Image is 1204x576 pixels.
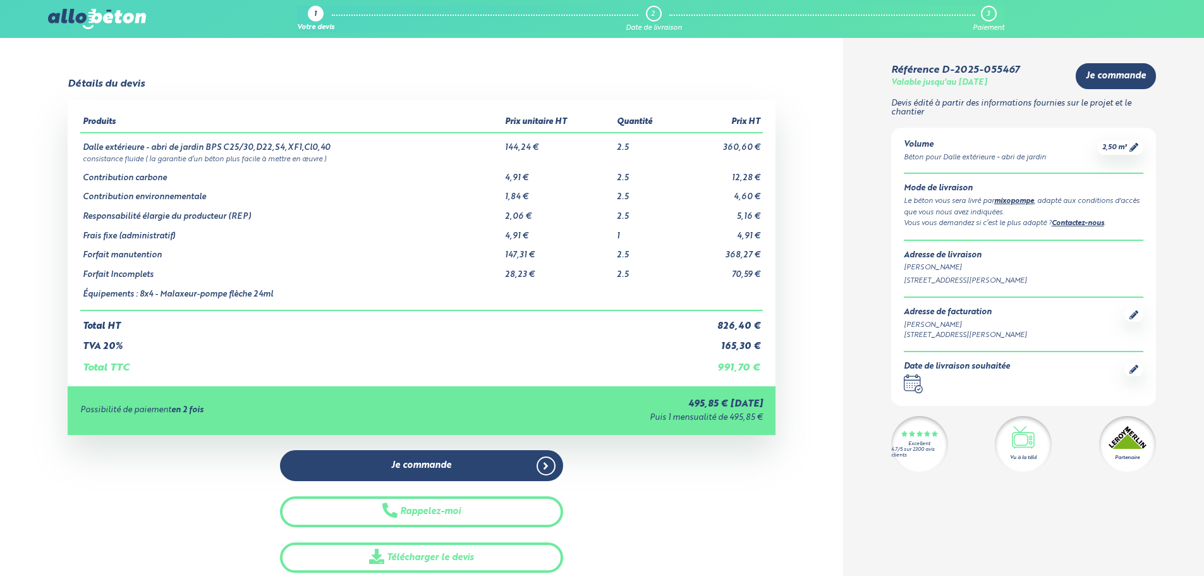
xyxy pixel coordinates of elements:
span: Je commande [391,460,451,471]
td: 4,60 € [683,183,763,202]
div: Paiement [973,24,1004,32]
img: allobéton [48,9,145,29]
td: 70,59 € [683,260,763,280]
td: Total HT [80,310,683,332]
div: Adresse de livraison [904,251,1143,260]
td: Responsabilité élargie du producteur (REP) [80,202,502,222]
a: Je commande [280,450,563,481]
button: Rappelez-moi [280,496,563,527]
td: 28,23 € [502,260,615,280]
td: 147,31 € [502,241,615,260]
td: 4,91 € [502,164,615,183]
td: Forfait manutention [80,241,502,260]
td: 2.5 [614,183,682,202]
div: 3 [987,10,990,18]
td: 144,24 € [502,133,615,153]
td: 5,16 € [683,202,763,222]
td: Contribution environnementale [80,183,502,202]
div: 4.7/5 sur 2300 avis clients [891,447,948,458]
div: Date de livraison [626,24,682,32]
a: Contactez-nous [1052,220,1104,227]
th: Prix unitaire HT [502,113,615,133]
td: 2.5 [614,164,682,183]
span: Je commande [1086,71,1146,82]
div: Excellent [908,441,930,447]
td: Dalle extérieure - abri de jardin BPS C25/30,D22,S4,XF1,Cl0,40 [80,133,502,153]
td: 2,06 € [502,202,615,222]
div: [STREET_ADDRESS][PERSON_NAME] [904,276,1143,286]
td: consistance fluide ( la garantie d’un béton plus facile à mettre en œuvre ) [80,153,763,164]
td: 2.5 [614,202,682,222]
div: [PERSON_NAME] [904,320,1027,331]
a: 3 Paiement [973,6,1004,32]
a: 2 Date de livraison [626,6,682,32]
p: Devis édité à partir des informations fournies sur le projet et le chantier [891,99,1156,118]
td: 826,40 € [683,310,763,332]
div: Vous vous demandez si c’est le plus adapté ? . [904,218,1143,230]
td: 1 [614,222,682,242]
div: Possibilité de paiement [80,406,436,415]
td: 991,70 € [683,352,763,374]
div: Le béton vous sera livré par , adapté aux conditions d'accès que vous nous avez indiquées. [904,196,1143,218]
div: Partenaire [1115,454,1140,462]
td: 12,28 € [683,164,763,183]
td: Contribution carbone [80,164,502,183]
td: 1,84 € [502,183,615,202]
td: 4,91 € [683,222,763,242]
td: Frais fixe (administratif) [80,222,502,242]
div: [STREET_ADDRESS][PERSON_NAME] [904,330,1027,341]
div: Valable jusqu'au [DATE] [891,78,987,88]
iframe: Help widget launcher [1092,527,1190,562]
div: Référence D-2025-055467 [891,64,1019,76]
td: Forfait Incomplets [80,260,502,280]
th: Produits [80,113,502,133]
strong: en 2 fois [171,406,204,414]
td: 2.5 [614,260,682,280]
a: Je commande [1076,63,1156,89]
div: 1 [314,11,317,19]
div: Béton pour Dalle extérieure - abri de jardin [904,152,1046,163]
th: Quantité [614,113,682,133]
td: 368,27 € [683,241,763,260]
div: 495,85 € [DATE] [436,399,763,410]
td: Équipements : 8x4 - Malaxeur-pompe flèche 24ml [80,280,502,310]
td: TVA 20% [80,331,683,352]
div: Puis 1 mensualité de 495,85 € [436,414,763,423]
div: Détails du devis [68,78,145,90]
a: 1 Votre devis [297,6,334,32]
div: 2 [651,10,655,18]
td: 4,91 € [502,222,615,242]
div: Vu à la télé [1010,454,1037,462]
div: Volume [904,140,1046,150]
div: Votre devis [297,24,334,32]
td: 165,30 € [683,331,763,352]
td: 2.5 [614,241,682,260]
a: mixopompe [994,198,1034,205]
th: Prix HT [683,113,763,133]
a: Télécharger le devis [280,542,563,573]
div: Mode de livraison [904,184,1143,193]
div: Date de livraison souhaitée [904,362,1010,372]
td: Total TTC [80,352,683,374]
td: 2.5 [614,133,682,153]
div: Adresse de facturation [904,308,1027,317]
div: [PERSON_NAME] [904,262,1143,273]
td: 360,60 € [683,133,763,153]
